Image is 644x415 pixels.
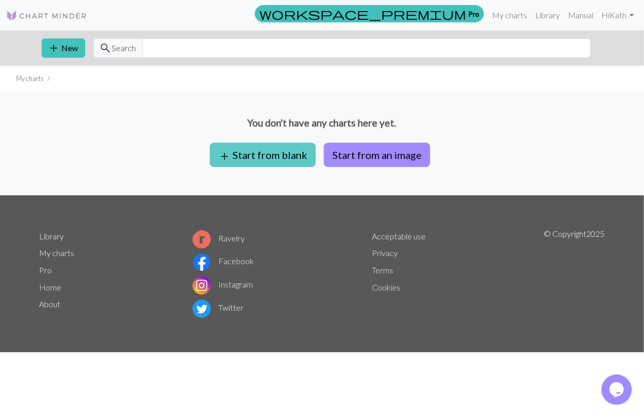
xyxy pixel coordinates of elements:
button: Start from blank [210,143,316,167]
img: Ravelry logo [193,230,211,248]
p: © Copyright 2025 [544,228,605,320]
span: workspace_premium [259,7,466,21]
a: Cookies [372,282,401,292]
a: Terms [372,265,394,275]
span: Search [112,42,136,54]
a: Privacy [372,248,398,258]
img: Instagram logo [193,276,211,295]
a: Twitter [193,303,244,312]
button: Start from an image [324,143,430,167]
a: Acceptable use [372,231,426,241]
li: My charts [16,74,44,84]
img: Twitter logo [193,300,211,318]
a: Home [40,282,62,292]
span: search [100,41,112,55]
button: New [42,38,85,58]
a: Facebook [193,256,254,266]
span: add [48,41,60,55]
img: Facebook logo [193,253,211,271]
span: add [218,149,231,163]
a: Start from an image [320,149,434,158]
a: Ravelry [193,233,245,243]
a: Pro [255,5,484,22]
a: Instagram [193,279,253,289]
iframe: chat widget [601,375,634,405]
a: My charts [40,248,74,258]
a: Library [40,231,64,241]
a: Pro [40,265,52,275]
a: About [40,299,61,309]
img: Logo [6,10,87,22]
